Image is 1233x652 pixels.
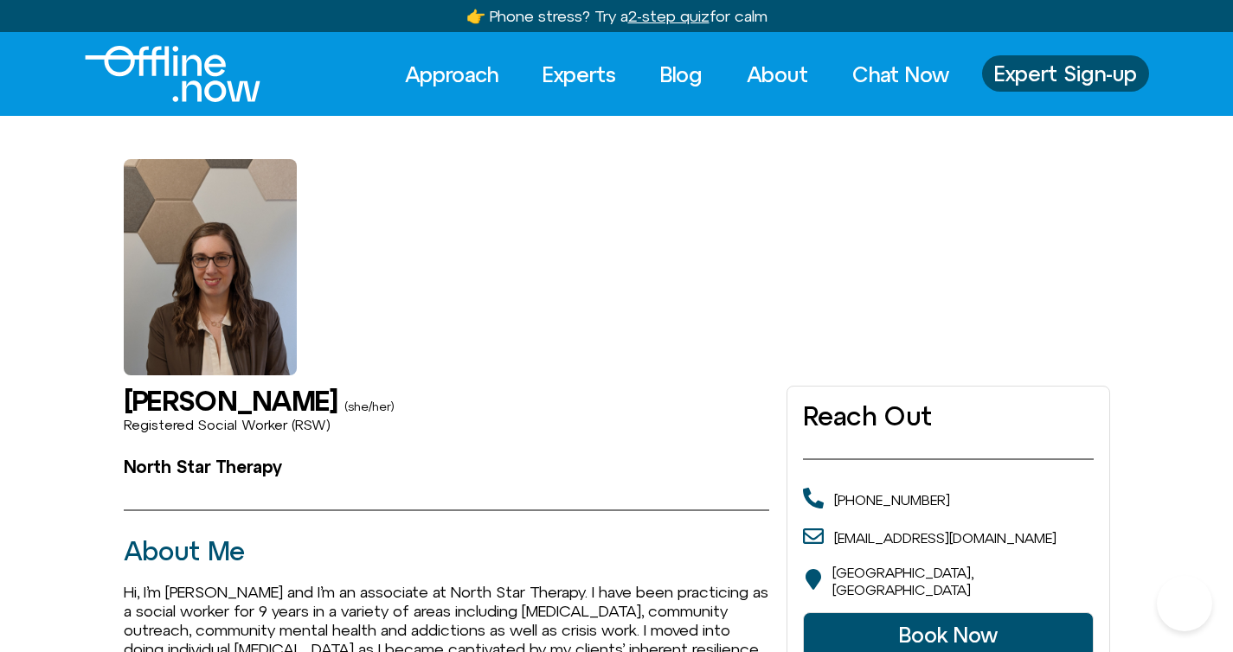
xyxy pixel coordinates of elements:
nav: Menu [389,55,965,93]
span: [GEOGRAPHIC_DATA], [GEOGRAPHIC_DATA] [832,565,973,598]
a: Approach [389,55,514,93]
h3: North Star Therapy [124,457,770,476]
a: Blog [645,55,718,93]
a: Expert Sign-up [982,55,1149,92]
a: Experts [527,55,632,93]
a: [EMAIL_ADDRESS][DOMAIN_NAME] [834,530,1056,546]
u: 2-step quiz [628,7,710,25]
span: Expert Sign-up [994,62,1137,85]
span: Registered Social Worker (RSW) [124,417,331,432]
span: Book Now [899,623,998,646]
span: (she/her) [344,400,394,413]
h1: [PERSON_NAME] [124,386,337,416]
a: 👉 Phone stress? Try a2-step quizfor calm [466,7,767,25]
h2: About Me [124,537,770,566]
div: Logo [85,46,231,102]
iframe: Botpress [1157,576,1212,631]
img: offline.now [85,46,260,102]
a: [PHONE_NUMBER] [834,492,950,508]
h2: Reach Out [803,402,1093,431]
a: About [731,55,824,93]
a: Chat Now [837,55,965,93]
